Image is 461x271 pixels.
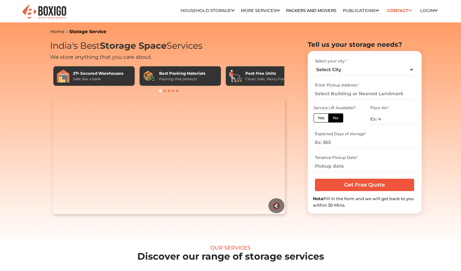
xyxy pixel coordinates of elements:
b: Note [313,196,323,201]
button: 🔇 [268,198,284,213]
a: Storage Service [69,29,106,34]
span: Storage Space [100,40,167,51]
div: Our Services [19,245,443,251]
div: Enter Pickup Address [315,82,414,88]
div: Service Lift Available? [314,105,359,111]
div: Pest-free Units [245,71,286,76]
video: Your browser does not support the video tag. [52,98,285,214]
h1: India's Best Services [50,41,288,51]
input: Ex: 4 [370,113,415,125]
div: Tenative Pickup Date [315,155,414,161]
span: We store anything that you care about. [50,54,152,60]
label: No [328,113,343,123]
img: Best Packing Materials [143,70,156,83]
div: Best Packing Materials [159,71,205,76]
h2: Tell us your storage needs? [308,41,422,48]
input: Select Building or Nearest Landmark [315,88,414,99]
a: More services [241,8,280,13]
img: 27+ Secured Warehouses [57,70,70,83]
a: Home [50,29,64,34]
div: Packing that protects [159,76,205,82]
div: Fill in the form and we will get back to you within 30 Mins. [313,196,416,208]
input: Ex: 365 [315,137,414,148]
div: Select your city [315,58,414,64]
h2: Discover our range of storage services [19,251,443,262]
div: 27+ Secured Warehouses [73,71,123,76]
input: Pickup date [315,161,414,172]
a: Login [420,8,438,13]
div: Clean, Safe, Worry-Free [245,76,286,82]
img: Pest-free Units [229,70,242,83]
div: Expected Days of storage [315,131,414,137]
a: Packers and Movers [286,8,336,13]
a: Publications [343,8,379,13]
a: Contact [385,6,414,16]
img: Boxigo [21,4,67,20]
div: Safe like a bank [73,76,123,82]
label: Yes [314,113,329,123]
div: Floor No [370,105,415,111]
input: Get Free Quote [315,179,414,191]
a: Household Storage [181,8,235,13]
